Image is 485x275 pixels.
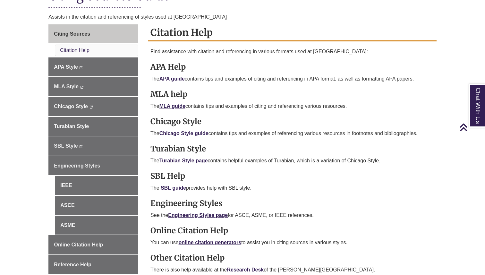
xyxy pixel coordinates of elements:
strong: APA Help [150,62,186,72]
p: See the for ASCE, ASME, or IEEE references. [150,211,434,219]
i: This link opens in a new window [79,66,83,69]
a: Research Desk [227,267,264,272]
strong: Chicago Style [150,116,201,126]
span: Engineering Styles [54,163,100,168]
span: Turabian Style [54,124,89,129]
strong: Engineering Styles [150,198,222,208]
a: MLA Style [48,77,138,96]
p: The provides help with SBL style. [150,184,434,192]
strong: Online Citation Help [150,226,228,236]
span: APA Style [54,64,78,70]
a: Engineering Styles [48,156,138,176]
a: APA Style [48,57,138,77]
a: Citing Sources [48,24,138,44]
i: This link opens in a new window [79,145,83,148]
a: Back to Top [459,123,483,132]
a: Turabian Style [48,117,138,136]
a: Chicago Style guide [159,131,208,136]
p: The contains tips and examples of referencing various resources in footnotes and bibliographies. [150,130,434,137]
a: SBL Style [48,136,138,156]
p: You can use to assist you in citing sources in various styles. [150,239,434,246]
a: ASME [55,216,138,235]
a: Turabian Style page [159,158,208,163]
p: The contains tips and examples of citing and referencing various resources. [150,102,434,110]
p: The contains tips and examples of citing and referencing in APA format, as well as formatting APA... [150,75,434,83]
span: SBL Style [54,143,78,149]
i: This link opens in a new window [89,106,93,108]
p: The contains helpful examples of Turabian, which is a variation of Chicago Style. [150,157,434,165]
a: SBL guide [161,185,186,191]
span: MLA Style [54,84,79,89]
span: Reference Help [54,262,91,267]
a: Citation Help [60,47,89,53]
i: This link opens in a new window [80,86,83,89]
strong: Turabian Style [150,144,206,154]
a: Online Citation Help [48,235,138,254]
a: APA guide [159,76,185,82]
span: Assists in the citation and referencing of styles used at [GEOGRAPHIC_DATA] [48,14,227,20]
a: ASCE [55,196,138,215]
span: Chicago Style [54,104,88,109]
a: online citation generators [179,240,242,245]
strong: Other Citation Help [150,253,225,263]
strong: SBL Help [150,171,185,181]
p: Find assistance with citation and referencing in various formats used at [GEOGRAPHIC_DATA]: [150,48,434,56]
a: Reference Help [48,255,138,274]
a: MLA guide [159,103,185,109]
a: IEEE [55,176,138,195]
span: Online Citation Help [54,242,103,247]
a: Chicago Style [48,97,138,116]
p: There is also help available at the of the [PERSON_NAME][GEOGRAPHIC_DATA]. [150,266,434,274]
span: Citing Sources [54,31,90,37]
h2: Citation Help [148,24,437,41]
a: Engineering Styles page [168,212,228,218]
strong: MLA help [150,89,187,99]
